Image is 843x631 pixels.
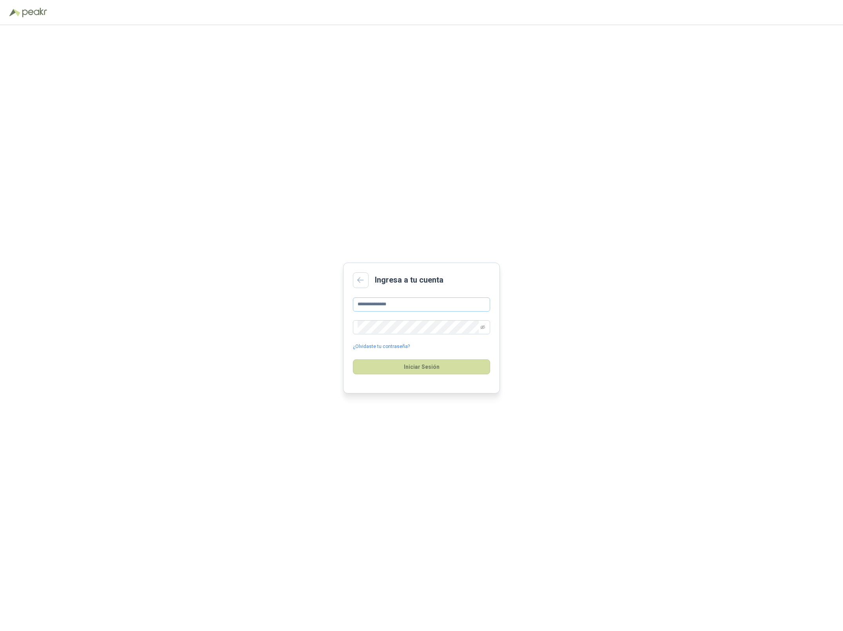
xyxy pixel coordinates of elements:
[353,359,490,374] button: Iniciar Sesión
[22,8,47,17] img: Peakr
[375,274,443,286] h2: Ingresa a tu cuenta
[9,9,20,16] img: Logo
[480,325,485,330] span: eye-invisible
[353,343,410,350] a: ¿Olvidaste tu contraseña?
